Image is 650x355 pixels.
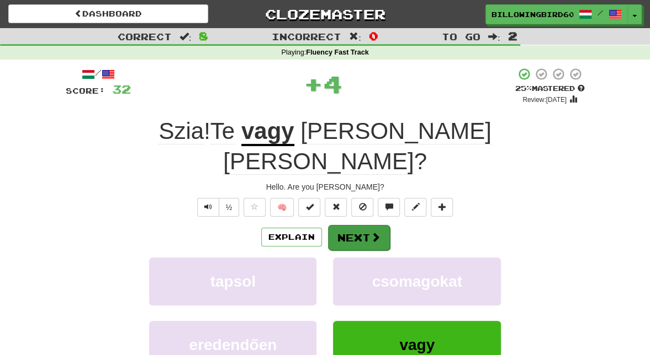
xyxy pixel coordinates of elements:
[351,198,373,217] button: Ignore sentence (alt+i)
[515,84,532,93] span: 25 %
[195,198,240,217] div: Text-to-speech controls
[210,118,235,144] span: Te
[485,4,628,24] a: BillowingBird6082 /
[197,198,219,217] button: Play sentence audio (ctl+space)
[323,70,342,98] span: 4
[118,31,172,42] span: Correct
[270,198,294,217] button: 🧠
[442,31,480,42] span: To go
[225,4,425,24] a: Clozemaster
[219,198,240,217] button: ½
[66,181,585,192] div: Hello. Are you [PERSON_NAME]?
[488,32,500,41] span: :
[378,198,400,217] button: Discuss sentence (alt+u)
[244,198,266,217] button: Favorite sentence (alt+f)
[149,257,316,305] button: tapsol
[515,84,585,94] div: Mastered
[158,118,204,144] span: Szia
[328,225,390,250] button: Next
[179,32,192,41] span: :
[210,273,256,290] span: tapsol
[325,198,347,217] button: Reset to 0% Mastered (alt+r)
[298,198,320,217] button: Set this sentence to 100% Mastered (alt+m)
[199,29,208,42] span: 8
[431,198,453,217] button: Add to collection (alt+a)
[8,4,208,23] a: Dashboard
[598,9,603,17] span: /
[349,32,361,41] span: :
[522,96,567,104] small: Review: [DATE]
[261,228,322,246] button: Explain
[508,29,517,42] span: 2
[304,67,323,100] span: +
[66,86,105,95] span: Score:
[372,273,462,290] span: csomagokat
[306,49,368,56] strong: Fluency Fast Track
[272,31,341,42] span: Incorrect
[492,9,573,19] span: BillowingBird6082
[404,198,426,217] button: Edit sentence (alt+d)
[399,336,435,353] span: vagy
[189,336,277,353] span: eredendően
[300,118,491,144] span: [PERSON_NAME]
[158,118,241,144] span: !
[241,118,294,146] u: vagy
[223,148,414,175] span: [PERSON_NAME]
[333,257,500,305] button: csomagokat
[66,67,131,81] div: /
[112,82,131,96] span: 32
[369,29,378,42] span: 0
[223,118,492,175] span: ?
